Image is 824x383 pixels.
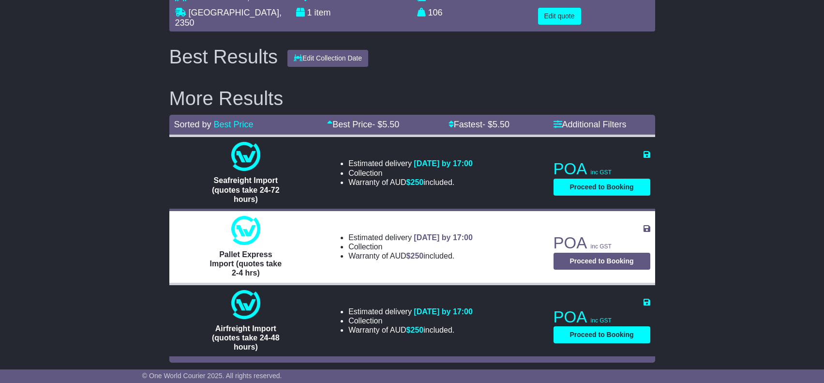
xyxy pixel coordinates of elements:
li: Collection [348,316,473,325]
span: 5.50 [382,120,399,129]
p: POA [554,159,650,179]
span: , 2350 [175,8,282,28]
li: Warranty of AUD included. [348,251,473,260]
li: Warranty of AUD included. [348,178,473,187]
button: Edit Collection Date [287,50,368,67]
span: 5.50 [493,120,509,129]
div: Best Results [165,46,283,67]
span: Pallet Express Import (quotes take 2-4 hrs) [210,250,282,277]
span: © One World Courier 2025. All rights reserved. [142,372,282,380]
span: [DATE] by 17:00 [414,307,473,316]
span: inc GST [591,243,612,250]
span: 250 [411,326,424,334]
span: Sorted by [174,120,211,129]
img: One World Courier: Airfreight Import (quotes take 24-48 hours) [231,290,260,319]
a: Best Price [214,120,254,129]
span: [GEOGRAPHIC_DATA] [189,8,279,17]
span: - $ [372,120,399,129]
span: - $ [482,120,509,129]
li: Warranty of AUD included. [348,325,473,335]
p: POA [554,233,650,253]
h2: More Results [169,88,655,109]
span: $ [406,178,424,186]
span: 250 [411,178,424,186]
a: Fastest- $5.50 [449,120,509,129]
span: Airfreight Import (quotes take 24-48 hours) [212,324,280,351]
span: 250 [411,252,424,260]
li: Collection [348,242,473,251]
button: Proceed to Booking [554,253,650,270]
li: Estimated delivery [348,159,473,168]
button: Edit quote [538,8,581,25]
span: [DATE] by 17:00 [414,233,473,242]
span: item [315,8,331,17]
li: Collection [348,169,473,178]
button: Proceed to Booking [554,179,650,196]
li: Estimated delivery [348,307,473,316]
span: Seafreight Import (quotes take 24-72 hours) [212,176,280,203]
span: inc GST [591,317,612,324]
span: $ [406,326,424,334]
img: One World Courier: Seafreight Import (quotes take 24-72 hours) [231,142,260,171]
button: Proceed to Booking [554,326,650,343]
li: Estimated delivery [348,233,473,242]
span: 1 [307,8,312,17]
img: One World Courier: Pallet Express Import (quotes take 2-4 hrs) [231,216,260,245]
p: POA [554,307,650,327]
a: Additional Filters [554,120,627,129]
span: [DATE] by 17:00 [414,159,473,168]
span: 106 [428,8,443,17]
a: Best Price- $5.50 [327,120,399,129]
span: $ [406,252,424,260]
span: inc GST [591,169,612,176]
